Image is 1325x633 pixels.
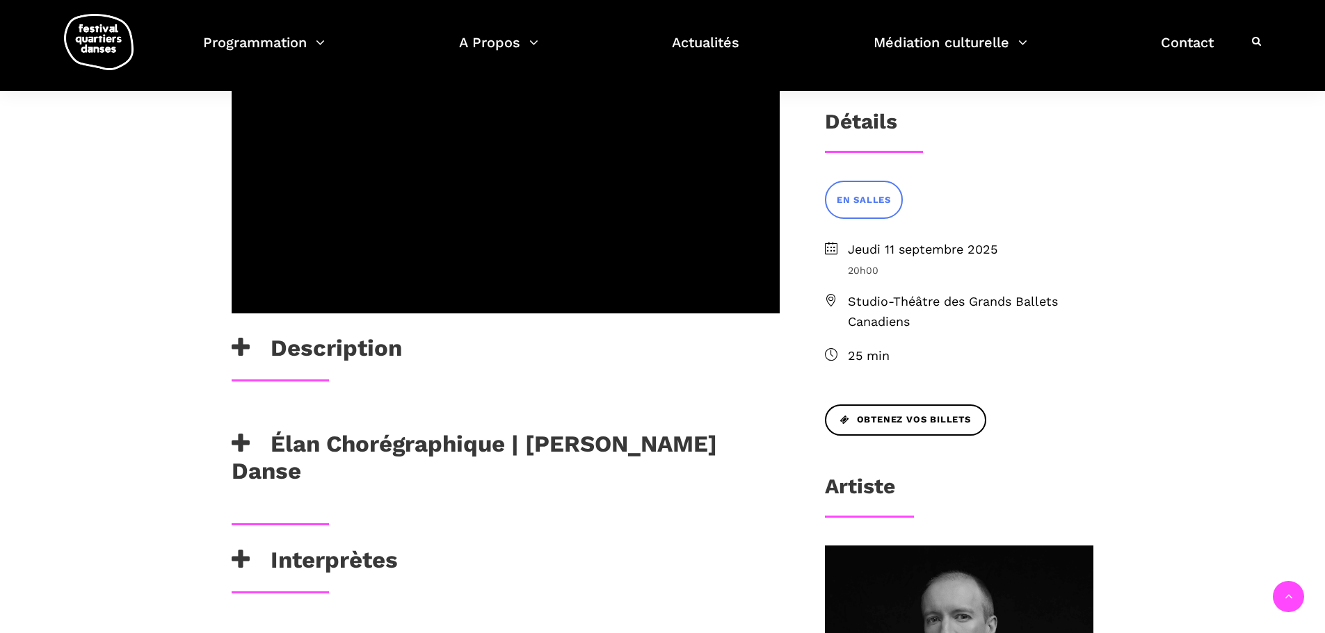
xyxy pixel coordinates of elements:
[825,109,897,144] h3: Détails
[232,5,780,313] iframe: FQD 2025 | Skeels Danse | Thoughts and Prayers
[837,193,891,208] span: EN SALLES
[232,430,780,485] h3: Élan Chorégraphique | [PERSON_NAME] Danse
[1161,31,1214,72] a: Contact
[672,31,739,72] a: Actualités
[203,31,325,72] a: Programmation
[64,14,134,70] img: logo-fqd-med
[840,413,971,427] span: Obtenez vos billets
[459,31,538,72] a: A Propos
[232,334,402,369] h3: Description
[848,346,1094,366] span: 25 min
[848,263,1094,278] span: 20h00
[848,292,1094,332] span: Studio-Théâtre des Grands Ballets Canadiens
[825,181,903,219] a: EN SALLES
[825,404,986,436] a: Obtenez vos billets
[825,474,895,509] h3: Artiste
[232,546,398,581] h3: Interprètes
[848,240,1094,260] span: Jeudi 11 septembre 2025
[874,31,1027,72] a: Médiation culturelle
